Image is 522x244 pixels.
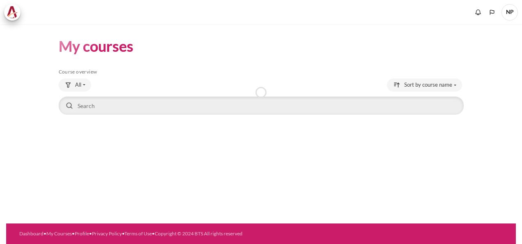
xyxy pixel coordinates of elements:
[46,230,72,237] a: My Courses
[486,6,498,18] button: Languages
[59,37,133,56] h1: My courses
[155,230,243,237] a: Copyright © 2024 BTS All rights reserved
[59,78,91,92] button: Grouping drop-down menu
[19,230,43,237] a: Dashboard
[4,4,25,21] a: Architeck Architeck
[124,230,152,237] a: Terms of Use
[19,230,285,237] div: • • • • •
[59,78,464,116] div: Course overview controls
[6,24,516,129] section: Content
[59,97,464,115] input: Search
[92,230,122,237] a: Privacy Policy
[501,4,518,21] span: NP
[75,230,89,237] a: Profile
[7,6,18,18] img: Architeck
[59,69,464,75] h5: Course overview
[387,78,462,92] button: Sorting drop-down menu
[75,81,81,89] span: All
[501,4,518,21] a: User menu
[404,81,452,89] span: Sort by course name
[472,6,484,18] div: Show notification window with no new notifications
